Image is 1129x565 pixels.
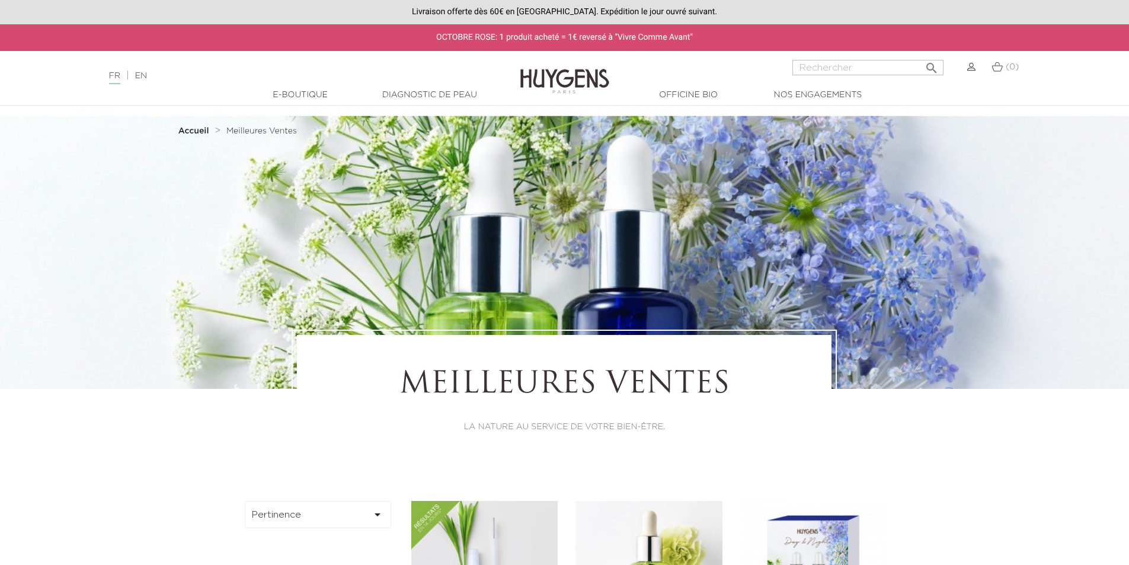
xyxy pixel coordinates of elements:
[370,89,489,101] a: Diagnostic de peau
[921,56,942,72] button: 
[330,368,799,403] h1: Meilleures Ventes
[759,89,877,101] a: Nos engagements
[103,69,462,83] div: |
[226,126,297,136] a: Meilleures Ventes
[1006,63,1019,71] span: (0)
[226,127,297,135] span: Meilleures Ventes
[135,72,147,80] a: EN
[245,501,392,528] button: Pertinence
[178,127,209,135] strong: Accueil
[629,89,748,101] a: Officine Bio
[520,50,609,95] img: Huygens
[109,72,120,84] a: FR
[330,421,799,433] p: LA NATURE AU SERVICE DE VOTRE BIEN-ÊTRE.
[925,58,939,72] i: 
[241,89,360,101] a: E-Boutique
[792,60,944,75] input: Rechercher
[370,507,385,522] i: 
[178,126,212,136] a: Accueil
